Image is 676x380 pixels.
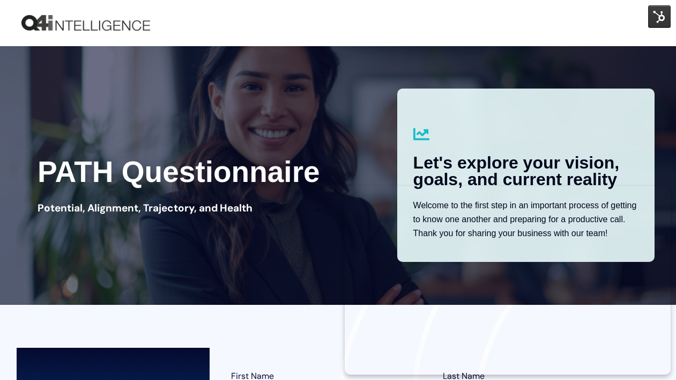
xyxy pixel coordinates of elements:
a: Back to Home [21,15,150,31]
img: HubSpot Tools Menu Toggle [648,5,671,28]
div: PATH Questionnaire [38,158,320,185]
img: Q4intelligence, LLC logo [21,15,150,31]
div: Let's explore your vision, goals, and current reality [413,155,638,188]
iframe: Popup CTA [345,186,671,375]
h6: Potential, Alignment, Trajectory, and Health [38,201,252,215]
